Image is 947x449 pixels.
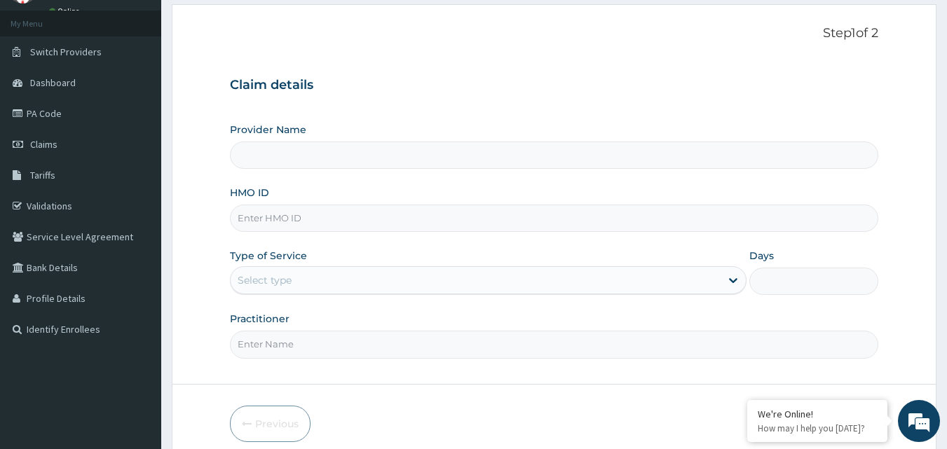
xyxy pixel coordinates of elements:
input: Enter HMO ID [230,205,879,232]
p: Step 1 of 2 [230,26,879,41]
h3: Claim details [230,78,879,93]
label: Practitioner [230,312,289,326]
label: Provider Name [230,123,306,137]
span: Dashboard [30,76,76,89]
label: HMO ID [230,186,269,200]
span: Claims [30,138,57,151]
input: Enter Name [230,331,879,358]
p: How may I help you today? [758,422,877,434]
a: Online [49,6,83,16]
label: Days [749,249,774,263]
div: Select type [238,273,292,287]
div: We're Online! [758,408,877,420]
button: Previous [230,406,311,442]
span: Switch Providers [30,46,102,58]
span: Tariffs [30,169,55,181]
label: Type of Service [230,249,307,263]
